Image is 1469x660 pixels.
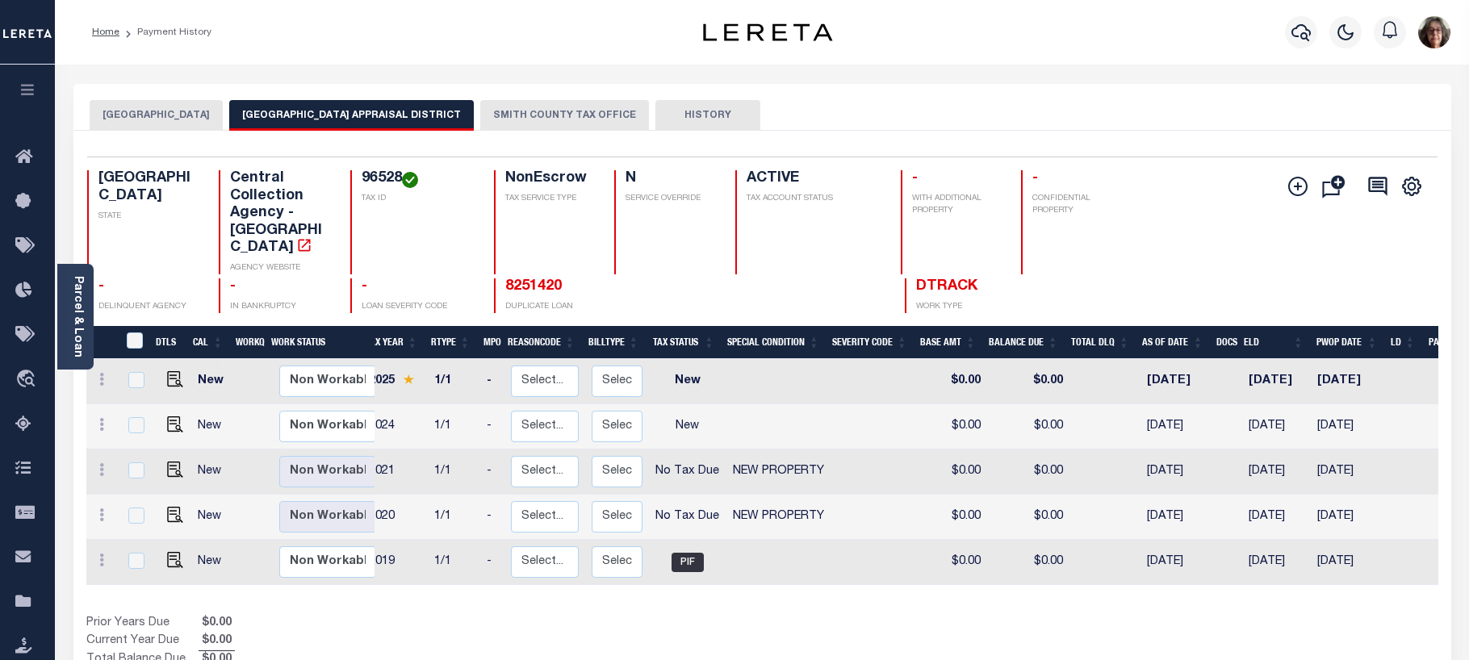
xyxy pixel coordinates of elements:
[646,326,722,359] th: Tax Status: activate to sort column ascending
[86,633,199,650] td: Current Year Due
[1032,193,1133,217] p: CONFIDENTIAL PROPERTY
[480,495,504,540] td: -
[1311,540,1384,585] td: [DATE]
[987,404,1069,449] td: $0.00
[987,449,1069,495] td: $0.00
[649,449,726,495] td: No Tax Due
[191,449,236,495] td: New
[1032,171,1038,186] span: -
[1242,495,1310,540] td: [DATE]
[229,100,474,131] button: [GEOGRAPHIC_DATA] APPRAISAL DISTRICT
[1140,540,1214,585] td: [DATE]
[92,27,119,37] a: Home
[477,326,501,359] th: MPO
[480,404,504,449] td: -
[721,326,826,359] th: Special Condition: activate to sort column ascending
[230,301,331,313] p: IN BANKRUPTCY
[230,262,331,274] p: AGENCY WEBSITE
[826,326,914,359] th: Severity Code: activate to sort column ascending
[362,449,428,495] td: 2021
[1311,404,1384,449] td: [DATE]
[505,170,595,188] h4: NonEscrow
[86,326,117,359] th: &nbsp;&nbsp;&nbsp;&nbsp;&nbsp;&nbsp;&nbsp;&nbsp;&nbsp;&nbsp;
[425,326,477,359] th: RType: activate to sort column ascending
[747,193,881,205] p: TAX ACCOUNT STATUS
[655,100,760,131] button: HISTORY
[362,279,367,294] span: -
[403,374,414,385] img: Star.svg
[90,100,223,131] button: [GEOGRAPHIC_DATA]
[1242,404,1310,449] td: [DATE]
[362,301,474,313] p: LOAN SEVERITY CODE
[919,359,987,404] td: $0.00
[1140,495,1214,540] td: [DATE]
[1311,495,1384,540] td: [DATE]
[672,553,704,572] span: PIF
[919,540,987,585] td: $0.00
[1065,326,1136,359] th: Total DLQ: activate to sort column ascending
[15,370,41,391] i: travel_explore
[86,615,199,633] td: Prior Years Due
[914,326,982,359] th: Base Amt: activate to sort column ascending
[919,404,987,449] td: $0.00
[230,279,236,294] span: -
[230,170,331,257] h4: Central Collection Agency - [GEOGRAPHIC_DATA]
[1242,540,1310,585] td: [DATE]
[1310,326,1384,359] th: PWOP Date: activate to sort column ascending
[649,359,726,404] td: New
[916,279,977,294] span: DTRACK
[199,633,235,650] span: $0.00
[428,359,480,404] td: 1/1
[1311,449,1384,495] td: [DATE]
[982,326,1065,359] th: Balance Due: activate to sort column ascending
[72,276,83,357] a: Parcel & Loan
[265,326,375,359] th: Work Status
[229,326,265,359] th: WorkQ
[501,326,582,359] th: ReasonCode: activate to sort column ascending
[98,279,104,294] span: -
[505,193,595,205] p: TAX SERVICE TYPE
[149,326,186,359] th: DTLS
[480,359,504,404] td: -
[428,540,480,585] td: 1/1
[987,540,1069,585] td: $0.00
[98,211,199,223] p: STATE
[362,193,474,205] p: TAX ID
[733,466,824,477] span: NEW PROPERTY
[626,170,715,188] h4: N
[191,540,236,585] td: New
[117,326,150,359] th: &nbsp;
[1242,449,1310,495] td: [DATE]
[1140,359,1214,404] td: [DATE]
[191,495,236,540] td: New
[919,449,987,495] td: $0.00
[362,404,428,449] td: 2024
[98,170,199,205] h4: [GEOGRAPHIC_DATA]
[919,495,987,540] td: $0.00
[703,23,832,41] img: logo-dark.svg
[1237,326,1309,359] th: ELD: activate to sort column ascending
[119,25,211,40] li: Payment History
[1136,326,1210,359] th: As of Date: activate to sort column ascending
[649,404,726,449] td: New
[912,193,1002,217] p: WITH ADDITIONAL PROPERTY
[505,301,720,313] p: DUPLICATE LOAN
[1384,326,1422,359] th: LD: activate to sort column ascending
[987,495,1069,540] td: $0.00
[480,449,504,495] td: -
[428,449,480,495] td: 1/1
[199,615,235,633] span: $0.00
[747,170,881,188] h4: ACTIVE
[428,495,480,540] td: 1/1
[362,359,428,404] td: 2025
[362,170,474,188] h4: 96528
[626,193,715,205] p: SERVICE OVERRIDE
[98,301,199,313] p: DELINQUENT AGENCY
[582,326,646,359] th: BillType: activate to sort column ascending
[362,540,428,585] td: 2019
[480,540,504,585] td: -
[359,326,425,359] th: Tax Year: activate to sort column ascending
[428,404,480,449] td: 1/1
[191,404,236,449] td: New
[912,171,918,186] span: -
